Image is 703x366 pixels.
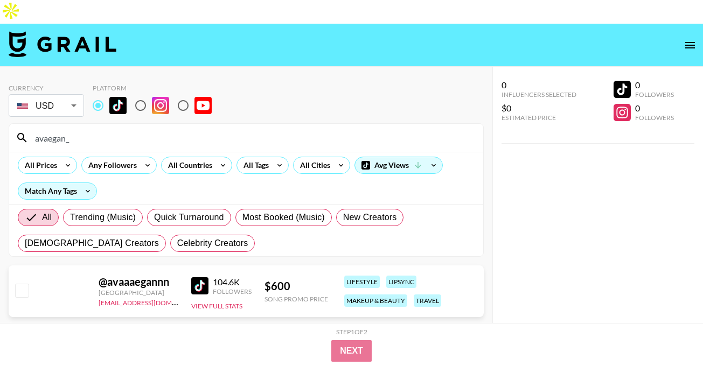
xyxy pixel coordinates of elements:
[344,294,407,307] div: makeup & beauty
[191,277,208,294] img: TikTok
[336,328,367,336] div: Step 1 of 2
[70,211,136,224] span: Trending (Music)
[502,103,576,114] div: $0
[25,237,159,250] span: [DEMOGRAPHIC_DATA] Creators
[635,114,674,122] div: Followers
[386,276,416,288] div: lipsync
[242,211,325,224] span: Most Booked (Music)
[237,157,271,173] div: All Tags
[355,157,442,173] div: Avg Views
[635,103,674,114] div: 0
[152,97,169,114] img: Instagram
[177,237,248,250] span: Celebrity Creators
[635,80,674,90] div: 0
[162,157,214,173] div: All Countries
[344,276,380,288] div: lifestyle
[649,312,690,353] iframe: Drift Widget Chat Controller
[18,157,59,173] div: All Prices
[99,297,207,307] a: [EMAIL_ADDRESS][DOMAIN_NAME]
[502,80,576,90] div: 0
[9,84,84,92] div: Currency
[93,84,220,92] div: Platform
[679,34,701,56] button: open drawer
[265,295,328,303] div: Song Promo Price
[414,294,441,307] div: travel
[194,97,212,114] img: YouTube
[213,287,252,295] div: Followers
[213,277,252,287] div: 104.6K
[99,275,178,288] div: @ avaaaegannn
[82,157,139,173] div: Any Followers
[343,211,397,224] span: New Creators
[635,90,674,98] div: Followers
[191,302,242,310] button: View Full Stats
[502,90,576,98] div: Influencers Selected
[18,183,96,199] div: Match Any Tags
[99,288,178,297] div: [GEOGRAPHIC_DATA]
[109,97,127,114] img: TikTok
[265,279,328,293] div: $ 600
[11,96,82,115] div: USD
[9,31,116,57] img: Grail Talent
[29,129,477,146] input: Search by User Name
[331,340,372,362] button: Next
[502,114,576,122] div: Estimated Price
[294,157,332,173] div: All Cities
[154,211,224,224] span: Quick Turnaround
[42,211,52,224] span: All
